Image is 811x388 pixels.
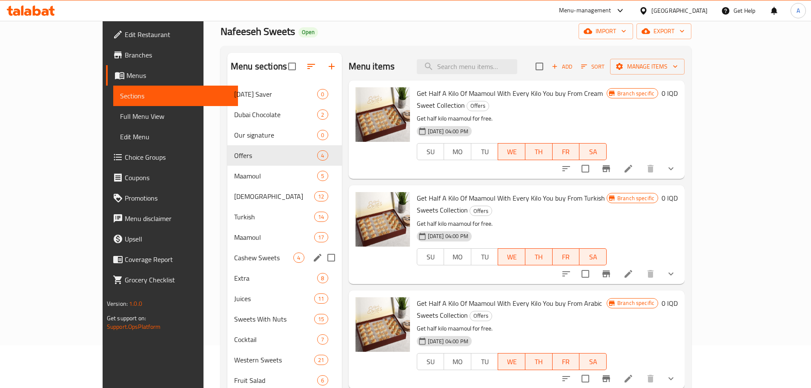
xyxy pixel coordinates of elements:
span: Select all sections [283,57,301,75]
div: Cashew Sweets4edit [227,247,342,268]
span: Get support on: [107,313,146,324]
a: Menus [106,65,238,86]
span: Nafeeseh Sweets [221,22,295,41]
span: Cashew Sweets [234,253,293,263]
span: Menus [126,70,231,80]
span: 8 [318,274,327,282]
span: Add item [548,60,576,73]
span: Sort sections [301,56,321,77]
div: Menu-management [559,6,611,16]
span: [DATE] 04:00 PM [424,337,472,345]
button: show more [661,158,681,179]
span: 4 [318,152,327,160]
span: Turkish [234,212,314,222]
button: TU [471,143,499,160]
span: Choice Groups [125,152,231,162]
span: Select section [530,57,548,75]
span: Maamoul [234,171,317,181]
span: Offers [234,150,317,161]
span: SU [421,146,441,158]
span: Maamoul [234,232,314,242]
span: Sort [581,62,605,72]
span: Juices [234,293,314,304]
span: WE [502,356,522,368]
span: Branch specific [614,299,658,307]
svg: Show Choices [666,374,676,384]
div: Offers [467,101,489,111]
span: TH [529,146,549,158]
span: [DEMOGRAPHIC_DATA] [234,191,314,201]
span: Fruit Salad [234,375,317,385]
span: 5 [318,172,327,180]
span: Branches [125,50,231,60]
button: MO [444,248,471,265]
p: Get half kilo maamoul for free. [417,218,607,229]
span: Our signature [234,130,317,140]
div: Western Sweets21 [227,350,342,370]
button: TH [525,143,553,160]
button: Sort [579,60,607,73]
div: Extra8 [227,268,342,288]
button: SU [417,353,444,370]
span: 0 [318,131,327,139]
span: Sort items [576,60,610,73]
div: items [317,130,328,140]
span: TU [475,146,495,158]
h2: Menu sections [231,60,287,73]
span: export [643,26,685,37]
img: Get Half A Kilo Of Maamoul With Every Kilo You buy From Cream Sweet Collection [355,87,410,142]
span: Dubai Chocolate [234,109,317,120]
button: SA [579,143,607,160]
span: Offers [470,206,492,216]
div: items [314,191,328,201]
span: Menu disclaimer [125,213,231,224]
span: Branch specific [614,89,658,98]
span: [DATE] 04:00 PM [424,127,472,135]
div: Dubai Chocolate2 [227,104,342,125]
span: import [585,26,626,37]
button: TU [471,353,499,370]
span: Upsell [125,234,231,244]
h6: 0 IQD [662,192,678,204]
span: SA [583,146,603,158]
a: Edit Menu [113,126,238,147]
button: delete [640,264,661,284]
span: [DATE] Saver [234,89,317,99]
span: Cocktail [234,334,317,345]
h6: 0 IQD [662,87,678,99]
button: MO [444,353,471,370]
span: MO [447,356,468,368]
span: Edit Menu [120,132,231,142]
span: Western Sweets [234,355,314,365]
button: FR [553,248,580,265]
span: Manage items [617,61,678,72]
span: FR [556,251,576,263]
span: MO [447,251,468,263]
button: SU [417,143,444,160]
div: items [317,171,328,181]
button: SA [579,353,607,370]
button: WE [498,143,525,160]
span: Coupons [125,172,231,183]
span: FR [556,146,576,158]
span: Select to update [576,370,594,388]
span: Get Half A Kilo Of Maamoul With Every Kilo You buy From Cream Sweet Collection [417,87,603,112]
div: Juices11 [227,288,342,309]
a: Choice Groups [106,147,238,167]
span: 1.0.0 [129,298,142,309]
span: 14 [315,213,327,221]
span: [DATE] 04:00 PM [424,232,472,240]
div: items [317,273,328,283]
button: TH [525,248,553,265]
a: Branches [106,45,238,65]
div: Turkish14 [227,207,342,227]
div: Maamoul5 [227,166,342,186]
span: Sweets With Nuts [234,314,314,324]
div: Offers [470,311,492,321]
button: export [636,23,691,39]
button: sort-choices [556,264,576,284]
div: items [317,375,328,385]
